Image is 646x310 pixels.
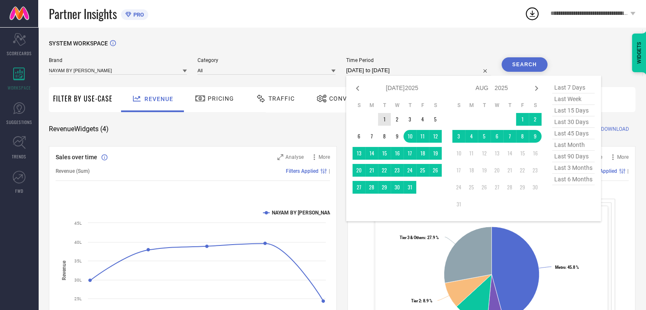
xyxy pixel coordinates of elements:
[465,181,478,194] td: Mon Aug 25 2025
[7,50,32,56] span: SCORECARDS
[378,147,391,160] td: Tue Jul 15 2025
[552,128,595,139] span: last 45 days
[391,130,403,143] td: Wed Jul 09 2025
[400,235,425,240] tspan: Tier 3 & Others
[391,181,403,194] td: Wed Jul 30 2025
[49,40,108,47] span: SYSTEM WORKSPACE
[601,125,629,133] span: DOWNLOAD
[452,198,465,211] td: Sun Aug 31 2025
[411,299,432,303] text: : 8.9 %
[429,113,442,126] td: Sat Jul 05 2025
[516,147,529,160] td: Fri Aug 15 2025
[353,164,365,177] td: Sun Jul 20 2025
[552,151,595,162] span: last 90 days
[552,139,595,151] span: last month
[452,147,465,160] td: Sun Aug 10 2025
[429,130,442,143] td: Sat Jul 12 2025
[503,147,516,160] td: Thu Aug 14 2025
[452,164,465,177] td: Sun Aug 17 2025
[272,210,336,216] text: NAYAM BY [PERSON_NAME]
[465,102,478,109] th: Monday
[329,95,370,102] span: Conversion
[491,147,503,160] td: Wed Aug 13 2025
[378,130,391,143] td: Tue Jul 08 2025
[378,181,391,194] td: Tue Jul 29 2025
[403,147,416,160] td: Thu Jul 17 2025
[353,147,365,160] td: Sun Jul 13 2025
[416,130,429,143] td: Fri Jul 11 2025
[552,93,595,105] span: last week
[49,125,109,133] span: Revenue Widgets ( 4 )
[365,130,378,143] td: Mon Jul 07 2025
[74,259,82,263] text: 35L
[429,102,442,109] th: Saturday
[329,168,330,174] span: |
[503,130,516,143] td: Thu Aug 07 2025
[429,164,442,177] td: Sat Jul 26 2025
[391,102,403,109] th: Wednesday
[416,102,429,109] th: Friday
[286,168,319,174] span: Filters Applied
[552,116,595,128] span: last 30 days
[403,113,416,126] td: Thu Jul 03 2025
[465,164,478,177] td: Mon Aug 18 2025
[491,164,503,177] td: Wed Aug 20 2025
[56,168,90,174] span: Revenue (Sum)
[627,168,629,174] span: |
[478,130,491,143] td: Tue Aug 05 2025
[617,154,629,160] span: More
[378,164,391,177] td: Tue Jul 22 2025
[429,147,442,160] td: Sat Jul 19 2025
[491,130,503,143] td: Wed Aug 06 2025
[416,147,429,160] td: Fri Jul 18 2025
[516,113,529,126] td: Fri Aug 01 2025
[197,57,336,63] span: Category
[555,265,579,270] text: : 45.8 %
[403,164,416,177] td: Thu Jul 24 2025
[403,130,416,143] td: Thu Jul 10 2025
[74,278,82,282] text: 30L
[503,164,516,177] td: Thu Aug 21 2025
[525,6,540,21] div: Open download list
[552,82,595,93] span: last 7 days
[12,153,26,160] span: TRENDS
[416,164,429,177] td: Fri Jul 25 2025
[74,221,82,225] text: 45L
[400,235,439,240] text: : 27.9 %
[391,113,403,126] td: Wed Jul 02 2025
[465,130,478,143] td: Mon Aug 04 2025
[478,181,491,194] td: Tue Aug 26 2025
[277,154,283,160] svg: Zoom
[516,102,529,109] th: Friday
[353,102,365,109] th: Sunday
[365,102,378,109] th: Monday
[74,296,82,301] text: 25L
[491,102,503,109] th: Wednesday
[378,102,391,109] th: Tuesday
[74,240,82,245] text: 40L
[353,83,363,93] div: Previous month
[552,162,595,174] span: last 3 months
[353,130,365,143] td: Sun Jul 06 2025
[452,102,465,109] th: Sunday
[53,93,113,104] span: Filter By Use-Case
[353,181,365,194] td: Sun Jul 27 2025
[378,113,391,126] td: Tue Jul 01 2025
[552,105,595,116] span: last 15 days
[529,113,542,126] td: Sat Aug 02 2025
[365,181,378,194] td: Mon Jul 28 2025
[346,65,491,76] input: Select time period
[465,147,478,160] td: Mon Aug 11 2025
[208,95,234,102] span: Pricing
[552,174,595,185] span: last 6 months
[49,5,117,23] span: Partner Insights
[531,83,542,93] div: Next month
[319,154,330,160] span: More
[391,147,403,160] td: Wed Jul 16 2025
[516,181,529,194] td: Fri Aug 29 2025
[391,164,403,177] td: Wed Jul 23 2025
[61,260,67,280] tspan: Revenue
[503,181,516,194] td: Thu Aug 28 2025
[529,164,542,177] td: Sat Aug 23 2025
[403,181,416,194] td: Thu Jul 31 2025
